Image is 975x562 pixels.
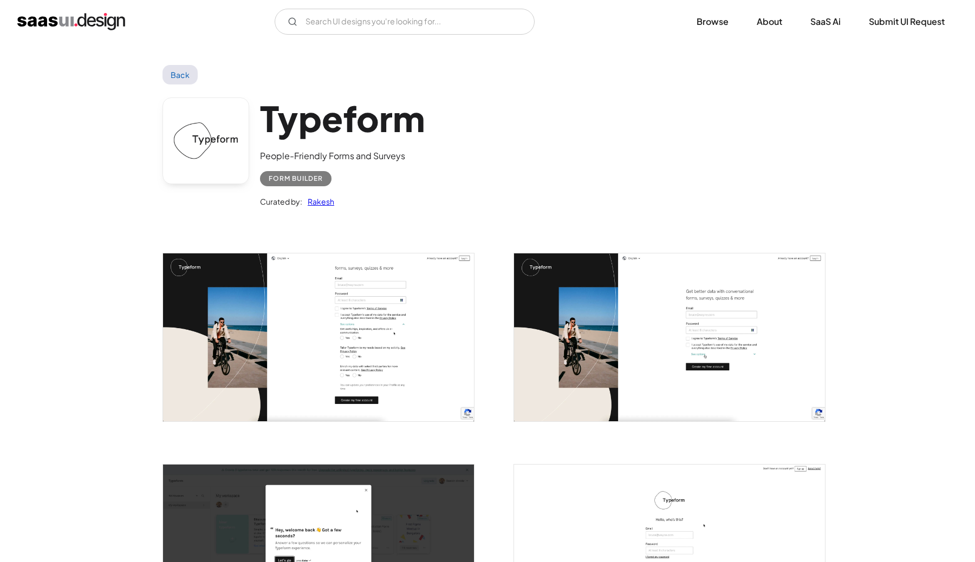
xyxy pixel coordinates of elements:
[162,65,198,84] a: Back
[302,195,334,208] a: Rakesh
[514,253,825,421] img: 6018de40d9c89fb7adfd2a6a_Typeform%20get%20started.jpg
[260,195,302,208] div: Curated by:
[17,13,125,30] a: home
[275,9,535,35] input: Search UI designs you're looking for...
[163,253,474,421] img: 6018de4019cb53f0c9ae1336_Typeform%20get%20started%202.jpg
[260,97,425,139] h1: Typeform
[269,172,323,185] div: Form Builder
[744,10,795,34] a: About
[260,149,425,162] div: People-Friendly Forms and Surveys
[684,10,742,34] a: Browse
[856,10,958,34] a: Submit UI Request
[514,253,825,421] a: open lightbox
[163,253,474,421] a: open lightbox
[797,10,854,34] a: SaaS Ai
[275,9,535,35] form: Email Form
